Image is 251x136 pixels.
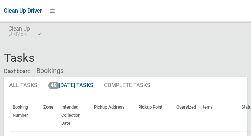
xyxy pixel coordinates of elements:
[4,6,42,16] a: Clean Up Driver
[10,100,41,131] th: Booking Number
[59,100,91,131] th: Intended Collection Date
[136,100,174,131] th: Pickup Point
[41,100,59,131] th: Zone
[48,82,59,89] span: 49
[4,22,44,43] a: Clean UpDRIVER
[99,77,155,95] a: Complete Tasks
[4,51,35,64] span: Tasks
[43,77,98,95] a: 49[DATE] Tasks
[174,100,199,131] th: Oversized
[4,68,31,74] a: Dashboard
[199,100,238,131] th: Items
[4,7,42,14] span: Clean Up Driver
[8,31,30,36] small: DRIVER
[32,64,64,77] li: Bookings
[8,26,40,36] span: Clean Up
[4,77,42,95] a: All Tasks
[91,100,136,131] th: Pickup Address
